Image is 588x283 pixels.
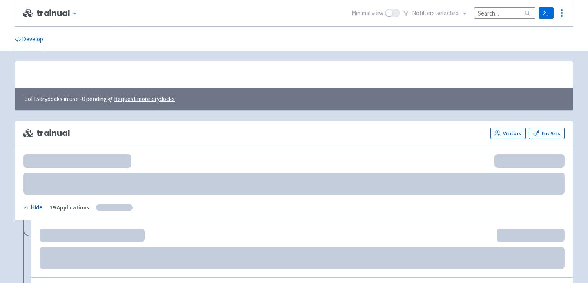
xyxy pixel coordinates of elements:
[539,7,554,19] a: Terminal
[436,9,459,17] span: selected
[352,9,383,18] span: Minimal view
[50,203,89,212] div: 19 Applications
[23,203,42,212] div: Hide
[36,9,81,18] button: trainual
[412,9,459,18] span: No filter s
[23,128,70,138] span: trainual
[490,128,526,139] a: Visitors
[23,203,43,212] button: Hide
[529,128,565,139] a: Env Vars
[474,7,535,18] input: Search...
[114,95,175,103] u: Request more drydocks
[25,94,175,104] span: 3 of 15 drydocks in use - 0 pending
[15,28,43,51] a: Develop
